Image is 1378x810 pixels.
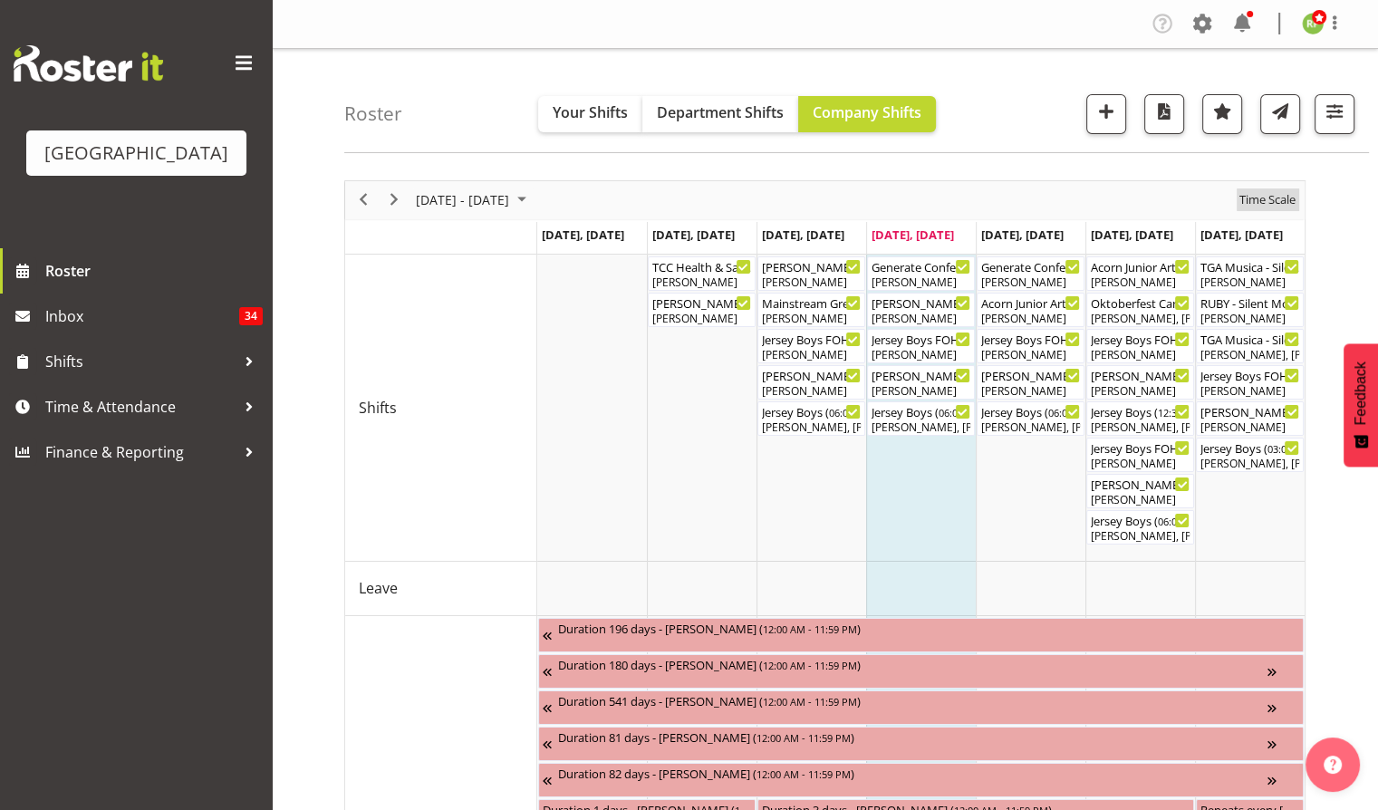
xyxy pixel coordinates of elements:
[762,311,861,327] div: [PERSON_NAME]
[1091,456,1190,472] div: [PERSON_NAME]
[558,764,1267,782] div: Duration 82 days - [PERSON_NAME] ( )
[1091,402,1190,420] div: Jersey Boys ( )
[558,655,1267,673] div: Duration 180 days - [PERSON_NAME] ( )
[1315,94,1354,134] button: Filter Shifts
[1196,329,1304,363] div: Shifts"s event - TGA Musica - Silent Movies Live Begin From Sunday, September 21, 2025 at 12:00:0...
[757,329,865,363] div: Shifts"s event - Jersey Boys FOHM shift Begin From Wednesday, September 17, 2025 at 5:15:00 PM GM...
[813,102,921,122] span: Company Shifts
[558,691,1267,709] div: Duration 541 days - [PERSON_NAME] ( )
[538,690,1304,725] div: Unavailability"s event - Duration 541 days - Thomas Bohanna Begin From Tuesday, July 8, 2025 at 1...
[1091,439,1190,457] div: Jersey Boys FOHM shift ( )
[1200,402,1299,420] div: [PERSON_NAME] - Jersey Boys - Box Office ( )
[1086,365,1194,400] div: Shifts"s event - Valerie - Jersey Boys - Box Office Begin From Saturday, September 20, 2025 at 12...
[1091,275,1190,291] div: [PERSON_NAME]
[872,347,970,363] div: [PERSON_NAME]
[1086,474,1194,508] div: Shifts"s event - Michelle - Jersey Boys - Box Office Begin From Saturday, September 20, 2025 at 5...
[1091,257,1190,275] div: Acorn Junior Art Awards - X-Space (Assist Customer in Packing Out) ( )
[867,365,975,400] div: Shifts"s event - Robin - Jersey Boys - Box Office Begin From Thursday, September 18, 2025 at 5:30...
[652,275,751,291] div: [PERSON_NAME]
[977,256,1084,291] div: Shifts"s event - Generate Conference Cargo Shed Begin From Friday, September 19, 2025 at 7:15:00 ...
[352,188,376,211] button: Previous
[1200,294,1299,312] div: RUBY - Silent Movies ( )
[872,419,970,436] div: [PERSON_NAME], [PERSON_NAME], [PERSON_NAME], [PERSON_NAME], [PERSON_NAME], [PERSON_NAME]
[867,293,975,327] div: Shifts"s event - Wendy - Box Office (Daytime Shifts) Begin From Thursday, September 18, 2025 at 1...
[1158,405,1252,419] span: 12:30 PM - 04:40 PM
[762,402,861,420] div: Jersey Boys ( )
[538,96,642,132] button: Your Shifts
[762,227,844,243] span: [DATE], [DATE]
[558,728,1267,746] div: Duration 81 days - [PERSON_NAME] ( )
[1237,188,1299,211] button: Time Scale
[239,307,263,325] span: 34
[1086,329,1194,363] div: Shifts"s event - Jersey Boys FOHM shift Begin From Saturday, September 20, 2025 at 11:45:00 AM GM...
[981,294,1080,312] div: Acorn Junior Art Awards - X-Space ( )
[553,102,628,122] span: Your Shifts
[538,618,1304,652] div: Unavailability"s event - Duration 196 days - Fiona Macnab Begin From Monday, March 10, 2025 at 12...
[872,330,970,348] div: Jersey Boys FOHM shift ( )
[1344,343,1378,467] button: Feedback - Show survey
[1048,405,1142,419] span: 06:00 PM - 10:10 PM
[1091,311,1190,327] div: [PERSON_NAME], [PERSON_NAME]
[829,405,923,419] span: 06:00 PM - 10:10 PM
[757,365,865,400] div: Shifts"s event - Wendy - Jersey Boys - Box Office Begin From Wednesday, September 17, 2025 at 5:3...
[657,102,784,122] span: Department Shifts
[652,311,751,327] div: [PERSON_NAME]
[981,402,1080,420] div: Jersey Boys ( )
[1200,456,1299,472] div: [PERSON_NAME], [PERSON_NAME], [PERSON_NAME], [PERSON_NAME], [PERSON_NAME], [PERSON_NAME], [PERSON...
[1260,94,1300,134] button: Send a list of all shifts for the selected filtered period to all rostered employees.
[14,45,163,82] img: Rosterit website logo
[44,140,228,167] div: [GEOGRAPHIC_DATA]
[981,257,1080,275] div: Generate Conference Cargo Shed ( )
[1091,366,1190,384] div: [PERSON_NAME] - Jersey Boys - Box Office ( )
[977,293,1084,327] div: Shifts"s event - Acorn Junior Art Awards - X-Space Begin From Friday, September 19, 2025 at 10:00...
[45,439,236,466] span: Finance & Reporting
[1200,330,1299,348] div: TGA Musica - Silent Movies Live ( )
[1196,438,1304,472] div: Shifts"s event - Jersey Boys Begin From Sunday, September 21, 2025 at 3:00:00 PM GMT+12:00 Ends A...
[1200,383,1299,400] div: [PERSON_NAME]
[558,619,1299,637] div: Duration 196 days - [PERSON_NAME] ( )
[1200,419,1299,436] div: [PERSON_NAME]
[762,366,861,384] div: [PERSON_NAME] - Jersey Boys - Box Office ( )
[1196,293,1304,327] div: Shifts"s event - RUBY - Silent Movies Begin From Sunday, September 21, 2025 at 11:30:00 AM GMT+12...
[762,330,861,348] div: Jersey Boys FOHM shift ( )
[344,103,402,124] h4: Roster
[981,366,1080,384] div: [PERSON_NAME] - Jersey Boys - Box Office ( )
[1200,311,1299,327] div: [PERSON_NAME]
[45,257,263,284] span: Roster
[977,401,1084,436] div: Shifts"s event - Jersey Boys Begin From Friday, September 19, 2025 at 6:00:00 PM GMT+12:00 Ends A...
[763,694,857,709] span: 12:00 AM - 11:59 PM
[538,763,1304,797] div: Unavailability"s event - Duration 82 days - David Fourie Begin From Wednesday, August 20, 2025 at...
[1196,365,1304,400] div: Shifts"s event - Jersey Boys FOHM shift Begin From Sunday, September 21, 2025 at 2:15:00 PM GMT+1...
[872,311,970,327] div: [PERSON_NAME]
[538,727,1304,761] div: Unavailability"s event - Duration 81 days - Grace Cavell Begin From Thursday, July 17, 2025 at 12...
[756,730,851,745] span: 12:00 AM - 11:59 PM
[762,275,861,291] div: [PERSON_NAME]
[1091,492,1190,508] div: [PERSON_NAME]
[1200,227,1283,243] span: [DATE], [DATE]
[1302,13,1324,34] img: richard-freeman9074.jpg
[981,311,1080,327] div: [PERSON_NAME]
[763,622,857,636] span: 12:00 AM - 11:59 PM
[757,293,865,327] div: Shifts"s event - Mainstream Green Begin From Wednesday, September 17, 2025 at 4:00:00 PM GMT+12:0...
[762,257,861,275] div: [PERSON_NAME] - Box Office (Daytime Shifts) ( )
[652,227,735,243] span: [DATE], [DATE]
[867,401,975,436] div: Shifts"s event - Jersey Boys Begin From Thursday, September 18, 2025 at 6:00:00 PM GMT+12:00 Ends...
[45,303,239,330] span: Inbox
[1091,511,1190,529] div: Jersey Boys ( )
[1200,366,1299,384] div: Jersey Boys FOHM shift ( )
[45,393,236,420] span: Time & Attendance
[1267,441,1362,456] span: 03:00 PM - 07:10 PM
[981,419,1080,436] div: [PERSON_NAME], [PERSON_NAME], [PERSON_NAME], [PERSON_NAME], [PERSON_NAME], [PERSON_NAME]
[872,275,970,291] div: [PERSON_NAME]
[542,227,624,243] span: [DATE], [DATE]
[762,347,861,363] div: [PERSON_NAME]
[359,397,397,419] span: Shifts
[762,383,861,400] div: [PERSON_NAME]
[757,401,865,436] div: Shifts"s event - Jersey Boys Begin From Wednesday, September 17, 2025 at 6:00:00 PM GMT+12:00 End...
[45,348,236,375] span: Shifts
[1324,756,1342,774] img: help-xxl-2.png
[867,329,975,363] div: Shifts"s event - Jersey Boys FOHM shift Begin From Thursday, September 18, 2025 at 5:15:00 PM GMT...
[1086,401,1194,436] div: Shifts"s event - Jersey Boys Begin From Saturday, September 20, 2025 at 12:30:00 PM GMT+12:00 End...
[652,257,751,275] div: TCC Health & Safety Training. [GEOGRAPHIC_DATA] ( )
[756,767,851,781] span: 12:00 AM - 11:59 PM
